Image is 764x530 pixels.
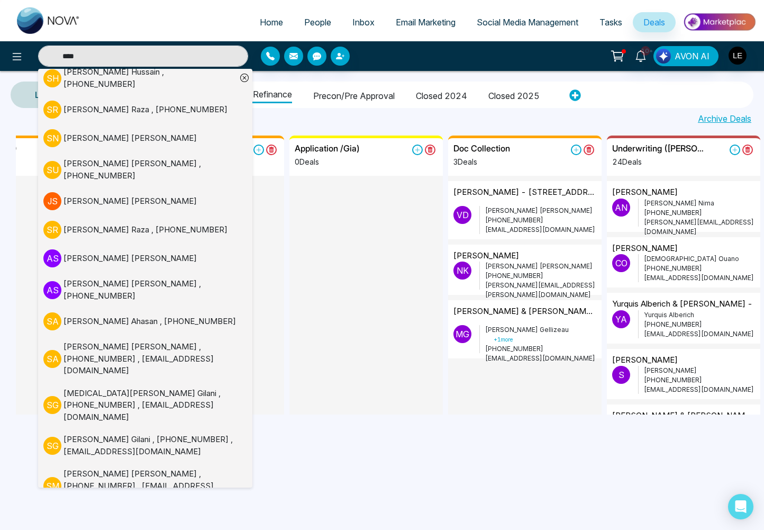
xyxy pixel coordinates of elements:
li: Closed 2025 [488,85,540,103]
div: [PERSON_NAME] [PERSON_NAME] , [PHONE_NUMBER] , [EMAIL_ADDRESS][DOMAIN_NAME] [63,468,237,504]
p: S H [43,69,61,87]
img: Lead Flow [656,49,671,64]
p: S A [43,312,61,330]
a: People [294,12,342,32]
img: User Avatar [729,47,747,65]
p: J S [43,192,61,210]
div: [PERSON_NAME] Hussain , [PHONE_NUMBER] [63,66,237,90]
p: [EMAIL_ADDRESS][DOMAIN_NAME] [485,354,596,363]
p: C O [612,254,630,272]
p: [PERSON_NAME][EMAIL_ADDRESS][PERSON_NAME][DOMAIN_NAME] [485,281,596,300]
p: 24 Deals [612,156,705,167]
p: [EMAIL_ADDRESS][DOMAIN_NAME] [644,385,755,394]
p: 3 Deals [453,156,510,167]
p: Yurquis Alberich [644,310,755,320]
span: 10+ [641,46,650,56]
p: A S [43,249,61,267]
span: AVON AI [675,50,710,62]
p: [PERSON_NAME] [612,354,678,366]
p: [PERSON_NAME][EMAIL_ADDRESS][DOMAIN_NAME] [644,218,755,237]
li: Precon/Pre Approval [313,85,395,103]
span: Tasks [599,17,622,28]
div: [PERSON_NAME] Ahasan , [PHONE_NUMBER] [63,316,236,328]
span: Social Media Management [477,17,578,28]
p: A S [43,281,61,299]
a: Inbox [342,12,385,32]
h5: Application /Gia) [295,143,360,154]
p: S M [43,477,61,495]
p: [PERSON_NAME] [PERSON_NAME] [485,262,596,271]
p: [PERSON_NAME] [453,250,519,262]
p: [DEMOGRAPHIC_DATA] Ouano [644,254,755,264]
p: [PHONE_NUMBER] [644,264,755,273]
p: S G [43,437,61,455]
p: S R [43,221,61,239]
p: [PHONE_NUMBER] [644,375,755,385]
div: [PERSON_NAME] [PERSON_NAME] , [PHONE_NUMBER] [63,278,237,302]
span: People [304,17,331,28]
p: [PERSON_NAME] [644,366,755,375]
p: Y A [612,310,630,328]
a: Home [249,12,294,32]
div: [PERSON_NAME] Gilani , [PHONE_NUMBER] , [EMAIL_ADDRESS][DOMAIN_NAME] [63,434,237,457]
p: [EMAIL_ADDRESS][DOMAIN_NAME] [485,225,596,235]
a: Archive Deals [698,112,751,125]
div: [PERSON_NAME] [PERSON_NAME] , [PHONE_NUMBER] , [EMAIL_ADDRESS][DOMAIN_NAME] [63,341,237,377]
p: M G [453,325,471,343]
p: [EMAIL_ADDRESS][DOMAIN_NAME] [644,273,755,283]
div: Open Intercom Messenger [728,494,753,519]
p: 0 Deals [295,156,360,167]
p: N K [453,262,471,280]
a: Deals [633,12,676,32]
p: S R [43,101,61,119]
a: 10+ [628,46,653,65]
div: [PERSON_NAME] Raza , [PHONE_NUMBER] [63,104,228,116]
div: [PERSON_NAME] Raza , [PHONE_NUMBER] [63,224,228,236]
p: [PERSON_NAME] & [PERSON_NAME] & [PERSON_NAME] [612,410,755,422]
p: [PHONE_NUMBER] [485,271,596,281]
a: Email Marketing [385,12,466,32]
h5: Underwriting ([PERSON_NAME]) [612,143,705,154]
p: A N [612,199,630,217]
p: [PHONE_NUMBER] [644,320,755,329]
div: [PERSON_NAME] [PERSON_NAME] , [PHONE_NUMBER] [63,158,237,182]
p: S G [43,396,61,414]
p: [PHONE_NUMBER] [485,344,596,354]
p: V D [453,206,471,224]
p: [PERSON_NAME] Gellizeau [485,325,596,344]
a: List View [14,82,92,107]
p: [PHONE_NUMBER] [485,215,596,225]
small: + 1 more [494,336,513,343]
span: Deals [643,17,665,28]
img: Nova CRM Logo [17,7,80,34]
p: S [612,366,630,384]
p: [PERSON_NAME] - [STREET_ADDRESS] [453,186,596,199]
p: Yurquis Alberich & [PERSON_NAME] - [612,298,753,310]
p: S U [43,161,61,179]
span: Home [260,17,283,28]
p: [EMAIL_ADDRESS][DOMAIN_NAME] [644,329,755,339]
div: [PERSON_NAME] [PERSON_NAME] [63,253,197,265]
p: [PERSON_NAME] Nima [644,199,755,208]
a: Tasks [589,12,633,32]
p: [PERSON_NAME] [PERSON_NAME] [485,206,596,215]
div: [PERSON_NAME] [PERSON_NAME] [63,195,197,208]
p: [PERSON_NAME] [612,186,678,199]
p: S A [43,350,61,368]
div: [MEDICAL_DATA][PERSON_NAME] Gilani , [PHONE_NUMBER] , [EMAIL_ADDRESS][DOMAIN_NAME] [63,388,237,424]
li: Closed 2024 [416,85,467,103]
div: [PERSON_NAME] [PERSON_NAME] [63,132,197,145]
p: [PERSON_NAME] & [PERSON_NAME] - [STREET_ADDRESS][PERSON_NAME][PERSON_NAME] [453,306,596,318]
span: Inbox [352,17,375,28]
img: Market-place.gif [681,10,758,34]
p: [PERSON_NAME] [612,242,678,255]
h5: Doc Collection [453,143,510,154]
span: Email Marketing [396,17,456,28]
button: AVON AI [653,46,718,66]
p: S N [43,129,61,147]
a: Social Media Management [466,12,589,32]
p: [PHONE_NUMBER] [644,208,755,218]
